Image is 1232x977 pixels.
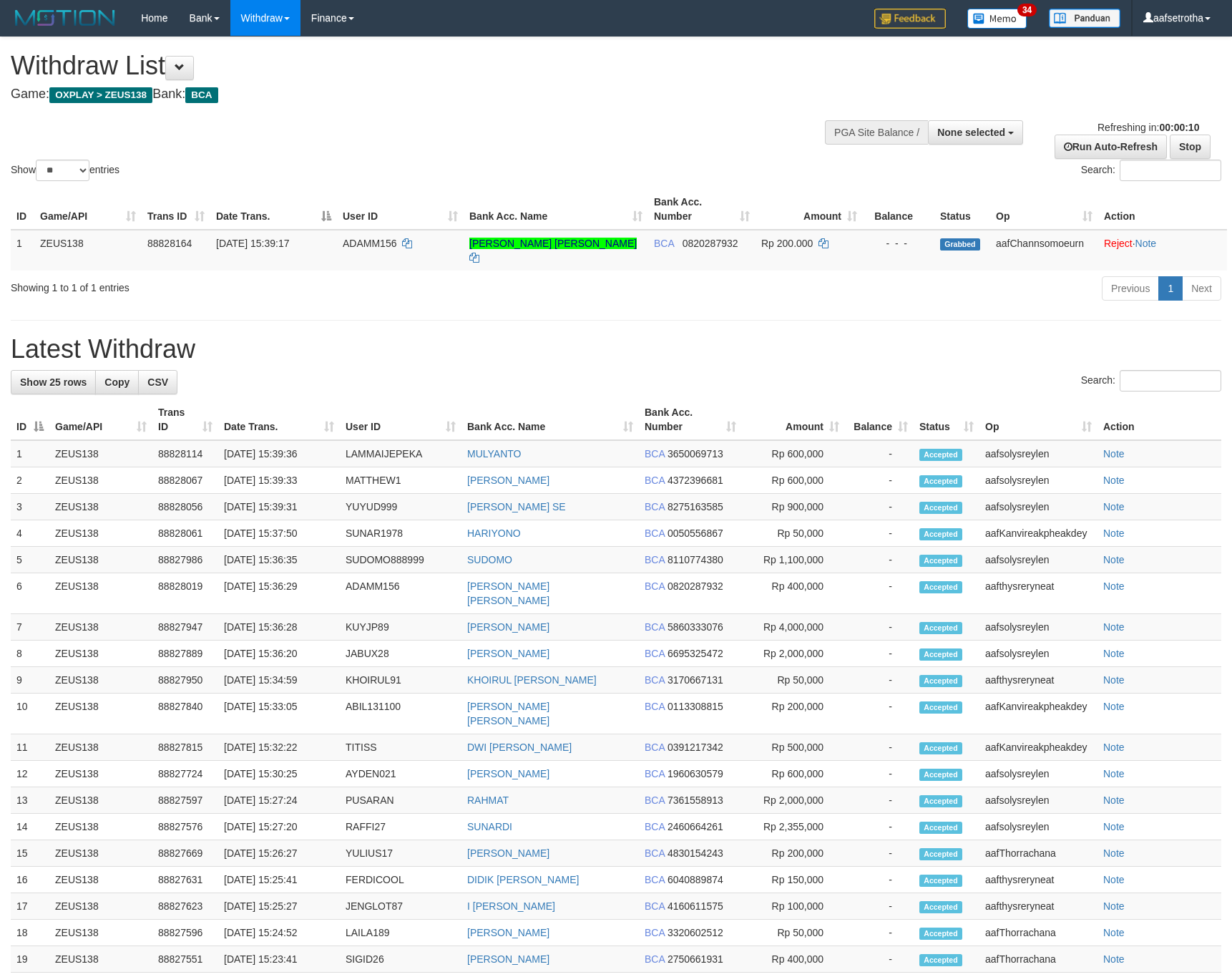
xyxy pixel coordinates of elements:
[343,238,396,249] span: ADAMM156
[979,467,1097,494] td: aafsolysreylen
[645,448,665,460] span: BCA
[152,840,218,867] td: 88827669
[152,573,218,614] td: 88828019
[845,641,914,667] td: -
[467,847,549,859] a: [PERSON_NAME]
[49,694,152,734] td: ZEUS138
[919,742,962,754] span: Accepted
[979,399,1097,440] th: Op: activate to sort column ascending
[49,614,152,641] td: ZEUS138
[654,238,674,249] span: BCA
[152,734,218,761] td: 88827815
[668,768,723,779] span: Copy 1960630579 to clipboard
[940,238,980,251] span: Grabbed
[49,547,152,573] td: ZEUS138
[1103,927,1125,938] a: Note
[11,614,49,641] td: 7
[20,376,87,388] span: Show 25 rows
[218,614,340,641] td: [DATE] 15:36:28
[825,120,928,145] div: PGA Site Balance /
[104,376,129,388] span: Copy
[340,734,461,761] td: TITISS
[340,573,461,614] td: ADAMM156
[742,440,845,467] td: Rp 600,000
[340,840,461,867] td: YULIUS17
[11,573,49,614] td: 6
[1103,448,1125,460] a: Note
[761,238,813,249] span: Rp 200.000
[49,573,152,614] td: ZEUS138
[340,761,461,787] td: AYDEN021
[979,547,1097,573] td: aafsolysreylen
[49,494,152,520] td: ZEUS138
[668,621,723,633] span: Copy 5860333076 to clipboard
[1120,160,1221,181] input: Search:
[1103,621,1125,633] a: Note
[645,580,665,592] span: BCA
[138,370,177,394] a: CSV
[152,520,218,547] td: 88828061
[218,761,340,787] td: [DATE] 15:30:25
[11,370,96,394] a: Show 25 rows
[340,694,461,734] td: ABIL131100
[1120,370,1221,392] input: Search:
[683,238,738,249] span: Copy 0820287932 to clipboard
[756,189,863,230] th: Amount: activate to sort column ascending
[218,520,340,547] td: [DATE] 15:37:50
[218,467,340,494] td: [DATE] 15:39:33
[467,674,597,686] a: KHOIRUL [PERSON_NAME]
[668,475,723,486] span: Copy 4372396681 to clipboard
[1159,122,1199,133] strong: 00:00:10
[11,494,49,520] td: 3
[1103,648,1125,659] a: Note
[919,701,962,714] span: Accepted
[639,399,742,440] th: Bank Acc. Number: activate to sort column ascending
[742,667,845,694] td: Rp 50,000
[914,399,979,440] th: Status: activate to sort column ascending
[467,742,572,753] a: DWI [PERSON_NAME]
[218,440,340,467] td: [DATE] 15:39:36
[979,893,1097,920] td: aafthysreryneat
[645,794,665,806] span: BCA
[467,621,549,633] a: [PERSON_NAME]
[340,814,461,840] td: RAFFI27
[645,621,665,633] span: BCA
[11,399,49,440] th: ID: activate to sort column descending
[467,554,512,565] a: SUDOMO
[919,581,962,593] span: Accepted
[919,528,962,540] span: Accepted
[742,520,845,547] td: Rp 50,000
[11,230,34,271] td: 1
[863,189,934,230] th: Balance
[49,867,152,893] td: ZEUS138
[845,787,914,814] td: -
[218,814,340,840] td: [DATE] 15:27:20
[934,189,990,230] th: Status
[645,648,665,659] span: BCA
[11,641,49,667] td: 8
[218,840,340,867] td: [DATE] 15:26:27
[218,734,340,761] td: [DATE] 15:32:22
[845,667,914,694] td: -
[742,547,845,573] td: Rp 1,100,000
[645,475,665,486] span: BCA
[1098,189,1227,230] th: Action
[979,840,1097,867] td: aafThorrachana
[1103,580,1125,592] a: Note
[147,238,192,249] span: 88828164
[845,893,914,920] td: -
[218,893,340,920] td: [DATE] 15:25:27
[467,900,555,912] a: I [PERSON_NAME]
[11,335,1221,364] h1: Latest Withdraw
[340,667,461,694] td: KHOIRUL91
[979,814,1097,840] td: aafsolysreylen
[668,742,723,753] span: Copy 0391217342 to clipboard
[467,794,509,806] a: RAHMAT
[11,467,49,494] td: 2
[1102,276,1159,301] a: Previous
[1182,276,1221,301] a: Next
[152,694,218,734] td: 88827840
[11,275,503,295] div: Showing 1 to 1 of 1 entries
[742,840,845,867] td: Rp 200,000
[1103,953,1125,965] a: Note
